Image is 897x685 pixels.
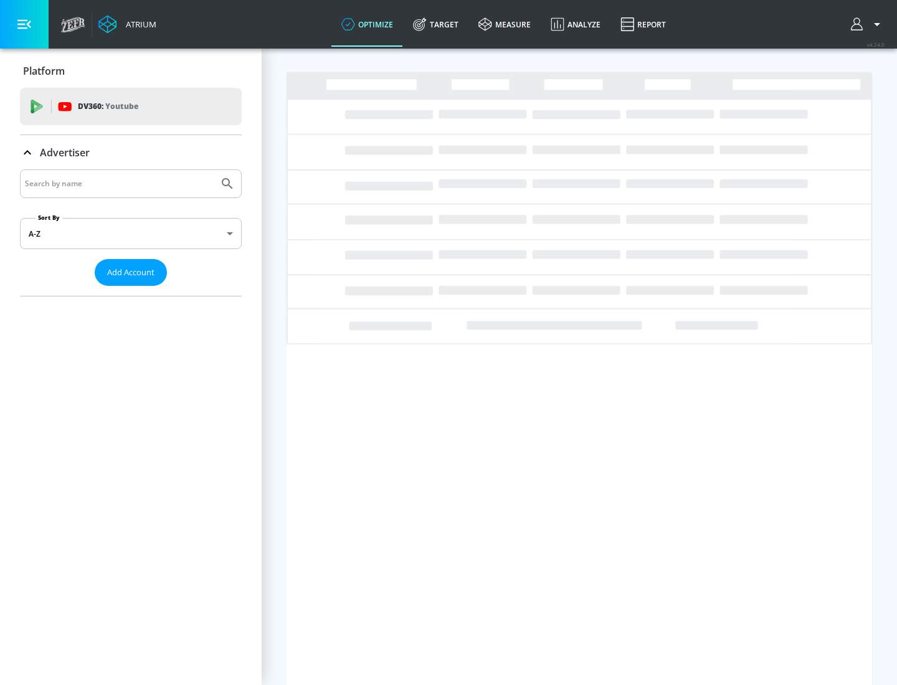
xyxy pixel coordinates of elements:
label: Sort By [36,214,62,222]
span: Add Account [107,265,154,280]
a: Report [610,2,676,47]
a: Atrium [98,15,156,34]
a: measure [468,2,541,47]
a: optimize [331,2,403,47]
div: Atrium [121,19,156,30]
p: DV360: [78,100,138,113]
div: Platform [20,54,242,88]
span: v 4.24.0 [867,41,885,48]
p: Advertiser [40,146,90,159]
p: Youtube [105,100,138,113]
div: Advertiser [20,169,242,296]
button: Add Account [95,259,167,286]
nav: list of Advertiser [20,286,242,296]
p: Platform [23,64,65,78]
a: Target [403,2,468,47]
div: A-Z [20,218,242,249]
div: Advertiser [20,135,242,170]
a: Analyze [541,2,610,47]
div: DV360: Youtube [20,88,242,125]
input: Search by name [25,176,214,192]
